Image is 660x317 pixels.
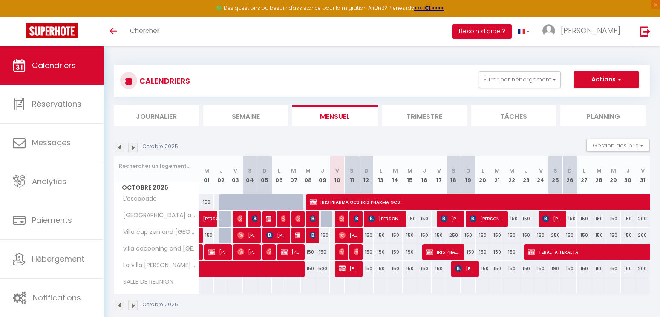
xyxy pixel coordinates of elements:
[591,261,606,277] div: 150
[452,24,512,39] button: Besoin d'aide ?
[577,156,591,194] th: 27
[476,244,490,260] div: 150
[548,228,562,243] div: 250
[407,167,412,175] abbr: M
[330,156,344,194] th: 10
[476,261,490,277] div: 150
[504,156,519,194] th: 22
[364,167,369,175] abbr: D
[561,25,620,36] span: [PERSON_NAME]
[452,167,455,175] abbr: S
[359,244,374,260] div: 150
[574,71,639,88] button: Actions
[32,60,76,71] span: Calendriers
[466,167,470,175] abbr: D
[315,156,330,194] th: 09
[562,261,577,277] div: 150
[519,211,533,227] div: 150
[621,261,635,277] div: 150
[536,17,631,46] a: ... [PERSON_NAME]
[539,167,543,175] abbr: V
[354,244,358,260] span: [PERSON_NAME]
[237,227,257,243] span: [PERSON_NAME]
[252,210,257,227] span: [PERSON_NAME]
[32,137,71,148] span: Messages
[115,194,159,204] span: L’escapade
[548,261,562,277] div: 190
[471,105,556,126] li: Tâches
[393,167,398,175] abbr: M
[203,105,288,126] li: Semaine
[403,228,417,243] div: 150
[504,261,519,277] div: 150
[560,105,646,126] li: Planning
[635,211,650,227] div: 200
[295,210,300,227] span: [PERSON_NAME]
[388,244,403,260] div: 150
[310,227,314,243] span: [DEMOGRAPHIC_DATA][PERSON_NAME]
[470,210,503,227] span: [PERSON_NAME]
[199,244,204,260] a: Gémini-[PERSON_NAME]
[568,167,572,175] abbr: D
[339,260,358,277] span: [PERSON_NAME]
[388,228,403,243] div: 150
[414,4,444,12] a: >>> ICI <<<<
[621,156,635,194] th: 30
[577,211,591,227] div: 150
[354,210,358,227] span: [PERSON_NAME]
[519,228,533,243] div: 150
[542,24,555,37] img: ...
[461,228,475,243] div: 150
[310,210,314,227] span: Rappillard Maëlys
[248,167,252,175] abbr: S
[479,71,561,88] button: Filtrer par hébergement
[525,167,528,175] abbr: J
[335,167,339,175] abbr: V
[388,156,403,194] th: 14
[562,211,577,227] div: 150
[219,167,223,175] abbr: J
[606,261,621,277] div: 150
[119,158,194,174] input: Rechercher un logement...
[606,211,621,227] div: 150
[562,228,577,243] div: 150
[519,156,533,194] th: 23
[635,156,650,194] th: 31
[257,156,272,194] th: 05
[553,167,557,175] abbr: S
[586,139,650,152] button: Gestion des prix
[350,167,354,175] abbr: S
[115,228,201,237] span: Villa cap zen and [GEOGRAPHIC_DATA]
[286,156,301,194] th: 07
[228,156,243,194] th: 03
[237,210,242,227] span: [PERSON_NAME]
[33,292,81,303] span: Notifications
[426,244,460,260] span: IRIS PHARMA IRIS PHARMA
[476,156,490,194] th: 20
[641,167,645,175] abbr: V
[32,98,81,109] span: Réservations
[432,228,446,243] div: 150
[437,167,441,175] abbr: V
[199,228,214,243] div: 150
[432,261,446,277] div: 150
[32,254,84,264] span: Hébergement
[611,167,616,175] abbr: M
[199,228,204,244] a: CEDRINE CEDRINE
[137,71,190,90] h3: CALENDRIERS
[403,244,417,260] div: 150
[476,228,490,243] div: 150
[417,228,432,243] div: 150
[292,105,378,126] li: Mensuel
[548,156,562,194] th: 25
[621,228,635,243] div: 150
[208,244,228,260] span: [PERSON_NAME]
[597,167,602,175] abbr: M
[374,156,388,194] th: 13
[380,167,382,175] abbr: L
[481,167,484,175] abbr: L
[345,156,359,194] th: 11
[32,176,66,187] span: Analytics
[504,211,519,227] div: 150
